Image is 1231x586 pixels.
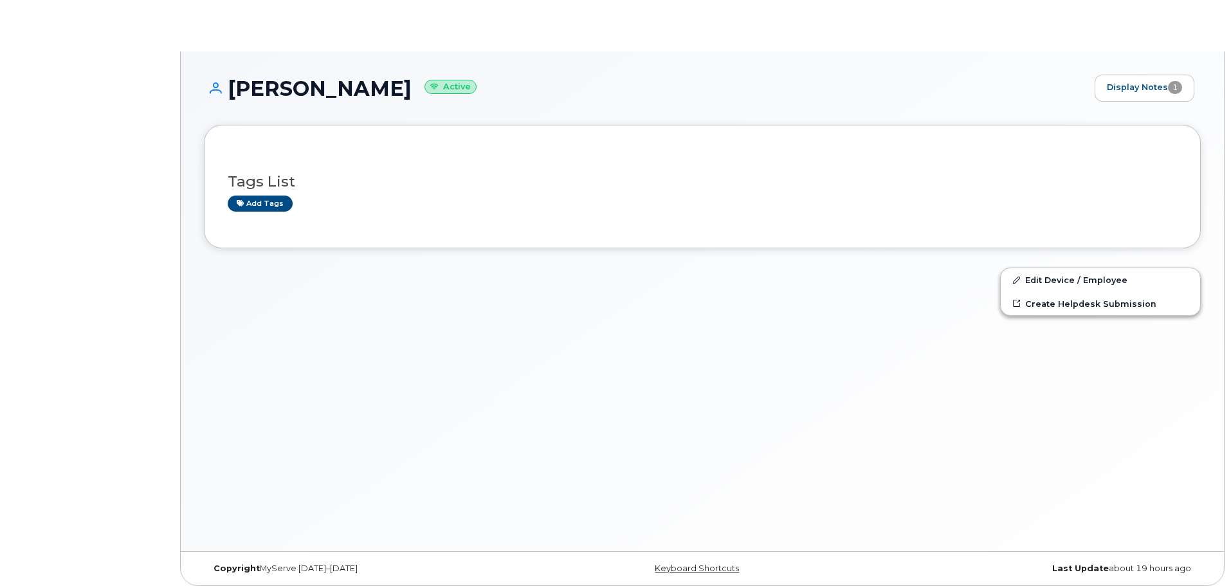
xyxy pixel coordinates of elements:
[214,563,260,573] strong: Copyright
[1095,75,1194,102] a: Display Notes1
[424,80,477,95] small: Active
[1001,292,1200,315] a: Create Helpdesk Submission
[868,563,1201,574] div: about 19 hours ago
[204,563,536,574] div: MyServe [DATE]–[DATE]
[228,174,1177,190] h3: Tags List
[1001,268,1200,291] a: Edit Device / Employee
[204,77,1088,100] h1: [PERSON_NAME]
[1168,81,1182,94] span: 1
[228,196,293,212] a: Add tags
[655,563,739,573] a: Keyboard Shortcuts
[1052,563,1109,573] strong: Last Update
